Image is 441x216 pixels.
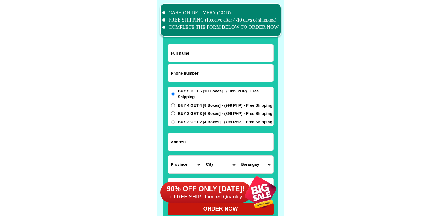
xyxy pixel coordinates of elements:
li: FREE SHIPPING (Receive after 4-10 days of shipping) [162,16,279,24]
li: CASH ON DELIVERY (COD) [162,9,279,16]
input: BUY 3 GET 3 [6 Boxes] - (899 PHP) - Free Shipping [171,111,175,115]
input: BUY 4 GET 4 [8 Boxes] - (999 PHP) - Free Shipping [171,103,175,107]
span: BUY 2 GET 2 [4 Boxes] - (799 PHP) - Free Shipping [178,119,272,125]
select: Select commune [238,156,273,173]
span: BUY 5 GET 5 [10 Boxes] - (1099 PHP) - Free Shipping [178,88,273,100]
h6: 90% OFF ONLY [DATE]! [160,184,251,194]
h6: + FREE SHIP | Limited Quantily [160,194,251,200]
input: Input full_name [168,44,273,62]
span: BUY 3 GET 3 [6 Boxes] - (899 PHP) - Free Shipping [178,111,272,117]
select: Select district [203,156,238,173]
input: Input address [168,133,273,151]
input: BUY 2 GET 2 [4 Boxes] - (799 PHP) - Free Shipping [171,120,175,124]
li: COMPLETE THE FORM BELOW TO ORDER NOW [162,24,279,31]
span: BUY 4 GET 4 [8 Boxes] - (999 PHP) - Free Shipping [178,102,272,108]
input: Input phone_number [168,64,273,82]
select: Select province [168,156,203,173]
input: BUY 5 GET 5 [10 Boxes] - (1099 PHP) - Free Shipping [171,92,175,96]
